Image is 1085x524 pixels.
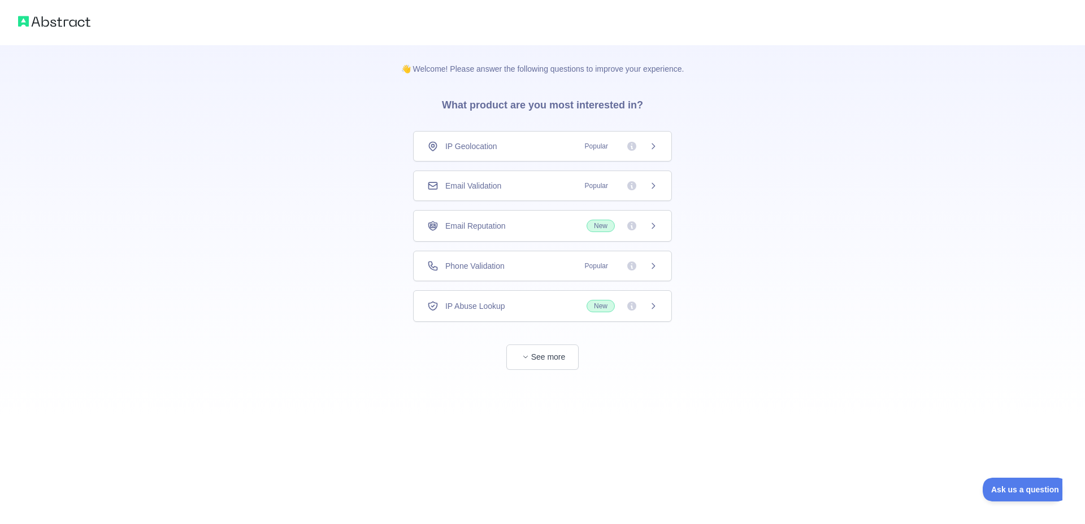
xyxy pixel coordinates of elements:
span: Email Reputation [445,220,506,232]
span: IP Abuse Lookup [445,300,505,312]
span: Popular [578,141,615,152]
span: IP Geolocation [445,141,497,152]
iframe: Toggle Customer Support [983,478,1062,501]
span: New [587,300,615,312]
img: Abstract logo [18,14,90,29]
span: Email Validation [445,180,501,191]
span: New [587,220,615,232]
span: Phone Validation [445,260,505,272]
h3: What product are you most interested in? [424,75,661,131]
button: See more [506,344,579,370]
span: Popular [578,260,615,272]
span: Popular [578,180,615,191]
p: 👋 Welcome! Please answer the following questions to improve your experience. [383,45,702,75]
